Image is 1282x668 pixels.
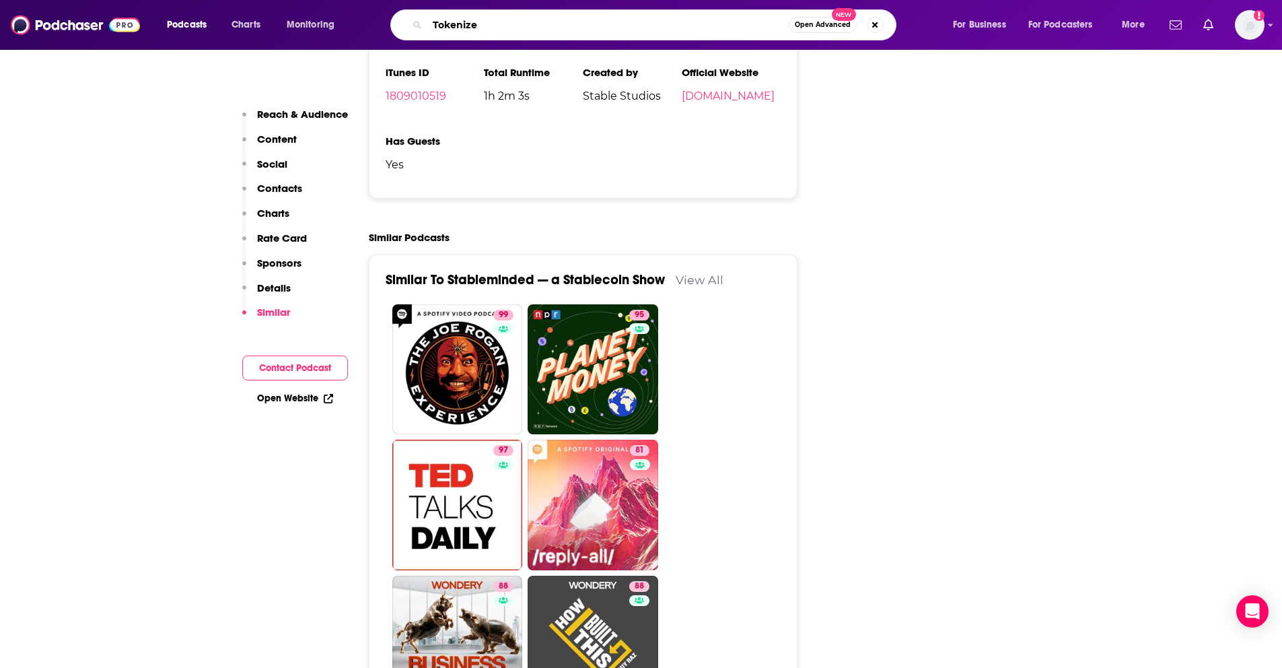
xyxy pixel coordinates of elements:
[1236,595,1269,628] div: Open Intercom Messenger
[392,304,523,435] a: 99
[257,108,348,121] p: Reach & Audience
[583,90,682,102] span: Stable Studios
[257,232,307,244] p: Rate Card
[242,133,297,158] button: Content
[953,15,1006,34] span: For Business
[635,580,644,593] span: 88
[1164,13,1187,36] a: Show notifications dropdown
[1235,10,1265,40] span: Logged in as bjonesvested
[789,17,857,33] button: Open AdvancedNew
[287,15,334,34] span: Monitoring
[427,14,789,36] input: Search podcasts, credits, & more...
[403,9,909,40] div: Search podcasts, credits, & more...
[1235,10,1265,40] img: User Profile
[629,581,649,592] a: 88
[386,66,485,79] h3: iTunes ID
[630,445,649,456] a: 81
[257,158,287,170] p: Social
[1254,10,1265,21] svg: Add a profile image
[167,15,207,34] span: Podcasts
[1020,14,1112,36] button: open menu
[1198,13,1219,36] a: Show notifications dropdown
[242,281,291,306] button: Details
[635,444,644,457] span: 81
[386,271,665,288] a: Similar To Stableminded — a Stablecoin Show
[682,90,775,102] a: [DOMAIN_NAME]
[484,90,583,102] span: 1h 2m 3s
[277,14,352,36] button: open menu
[257,281,291,294] p: Details
[257,207,289,220] p: Charts
[257,306,290,319] p: Similar
[943,14,1023,36] button: open menu
[499,308,508,322] span: 99
[242,158,287,182] button: Social
[157,14,224,36] button: open menu
[1235,10,1265,40] button: Show profile menu
[676,273,723,287] a: View All
[386,158,485,171] span: Yes
[528,440,658,570] a: 81
[493,310,513,321] a: 99
[386,135,485,147] h3: Has Guests
[11,12,140,38] img: Podchaser - Follow, Share and Rate Podcasts
[257,257,301,269] p: Sponsors
[499,580,508,593] span: 88
[635,308,644,322] span: 95
[583,66,682,79] h3: Created by
[232,15,260,34] span: Charts
[242,306,290,331] button: Similar
[257,393,333,404] a: Open Website
[242,108,348,133] button: Reach & Audience
[528,304,658,435] a: 95
[484,66,583,79] h3: Total Runtime
[242,356,348,380] button: Contact Podcast
[493,581,513,592] a: 88
[242,232,307,257] button: Rate Card
[499,444,508,457] span: 97
[493,445,513,456] a: 97
[223,14,269,36] a: Charts
[242,182,302,207] button: Contacts
[257,182,302,195] p: Contacts
[1028,15,1093,34] span: For Podcasters
[369,231,450,244] h2: Similar Podcasts
[1122,15,1145,34] span: More
[795,22,851,28] span: Open Advanced
[242,207,289,232] button: Charts
[629,310,649,321] a: 95
[242,257,301,281] button: Sponsors
[392,440,523,570] a: 97
[832,8,856,21] span: New
[386,90,446,102] a: 1809010519
[1112,14,1162,36] button: open menu
[682,66,781,79] h3: Official Website
[257,133,297,145] p: Content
